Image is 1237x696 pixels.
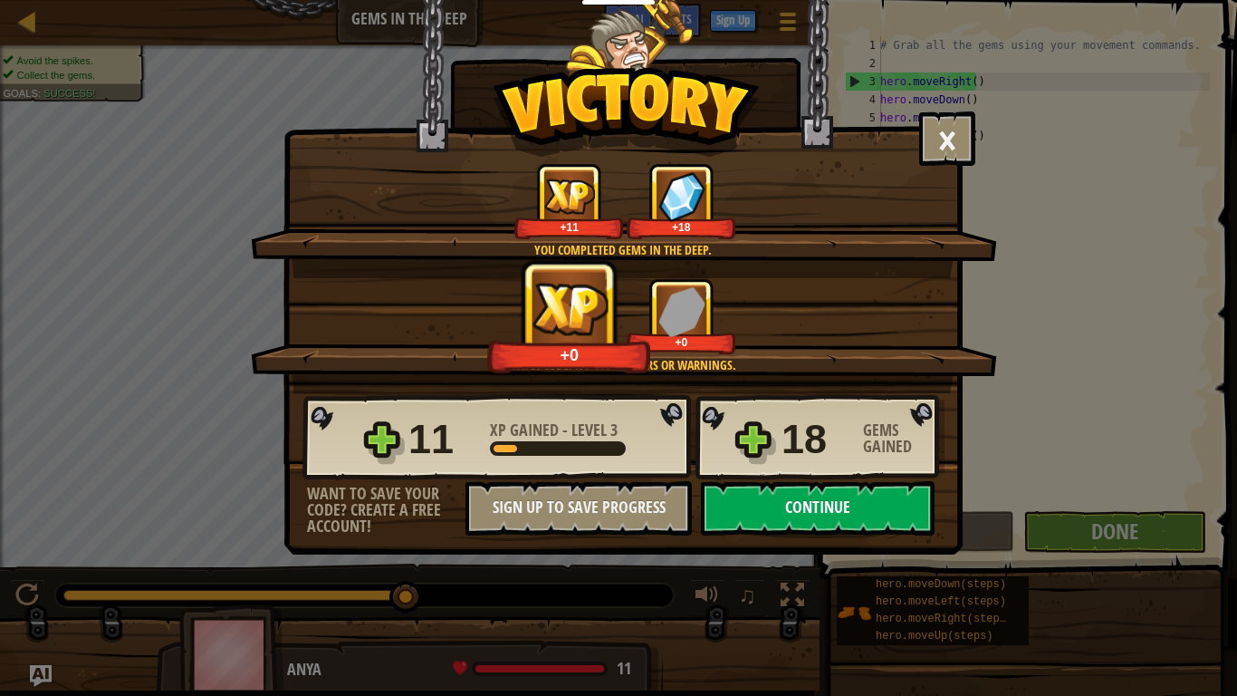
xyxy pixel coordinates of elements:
span: XP Gained [490,419,562,441]
img: XP Gained [544,179,595,214]
div: 11 [408,411,479,469]
div: +18 [630,220,733,234]
div: - [490,422,618,439]
div: 18 [782,411,852,469]
img: Gems Gained [653,168,710,224]
div: +0 [630,335,733,349]
div: You completed Gems in the Deep. [337,241,908,259]
img: XP Gained [526,277,615,339]
button: Continue [701,481,935,536]
img: Gems Gained [658,286,705,336]
div: Want to save your code? Create a free account! [307,486,465,535]
span: Level [568,419,610,441]
button: Sign Up to Save Progress [465,481,692,536]
div: Gems Gained [863,422,945,455]
div: Clean code: no code errors or warnings. [337,356,908,374]
div: +11 [518,220,620,234]
img: Victory [493,67,760,158]
button: × [919,111,975,166]
span: 3 [610,419,618,441]
div: +0 [493,344,647,365]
